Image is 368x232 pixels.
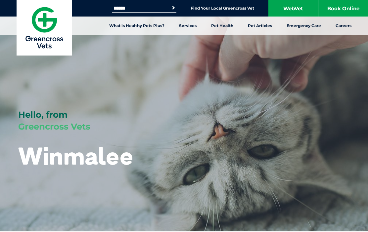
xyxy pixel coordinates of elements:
a: Find Your Local Greencross Vet [191,6,254,11]
button: Search [170,5,177,11]
span: Greencross Vets [18,121,90,132]
a: What is Healthy Pets Plus? [102,17,172,35]
h1: Winmalee [18,143,133,169]
a: Pet Articles [241,17,279,35]
a: Pet Health [204,17,241,35]
a: Services [172,17,204,35]
a: Careers [328,17,359,35]
a: Emergency Care [279,17,328,35]
span: Hello, from [18,109,68,120]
